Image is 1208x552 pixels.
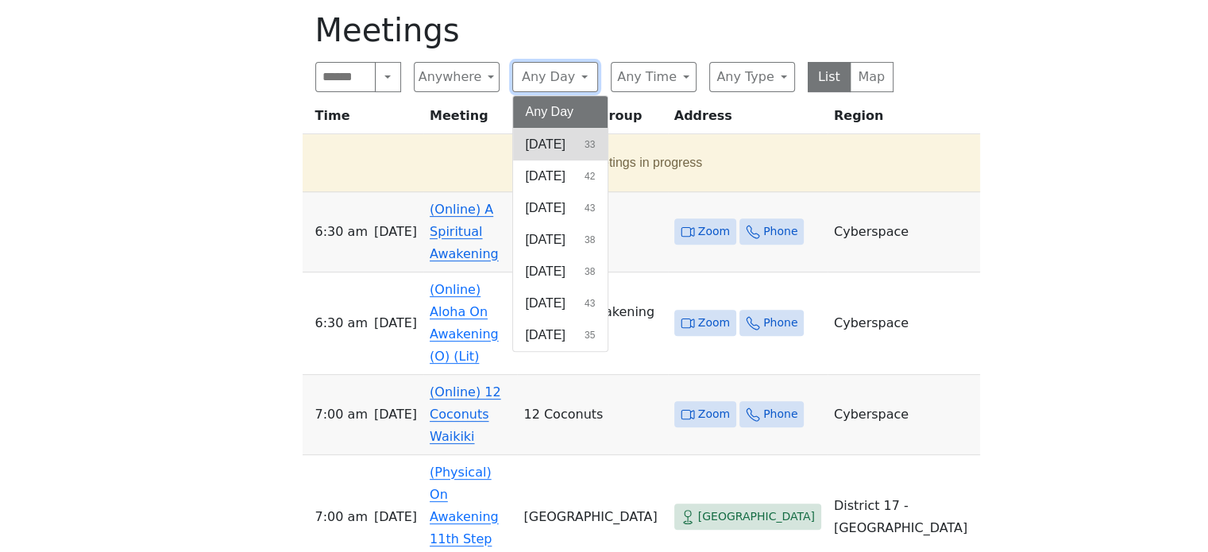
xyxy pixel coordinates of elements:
[512,62,598,92] button: Any Day
[763,222,797,241] span: Phone
[709,62,795,92] button: Any Type
[375,62,400,92] button: Search
[763,313,797,333] span: Phone
[698,313,730,333] span: Zoom
[698,404,730,424] span: Zoom
[513,224,608,256] button: [DATE]38 results
[512,95,609,352] div: Any Day
[828,192,980,272] td: Cyberspace
[315,62,376,92] input: Search
[303,105,424,134] th: Time
[517,375,667,455] td: 12 Coconuts
[430,384,501,444] a: (Online) 12 Coconuts Waikiki
[526,262,565,281] span: [DATE]
[315,11,893,49] h1: Meetings
[585,137,595,152] span: 33 results
[374,506,417,528] span: [DATE]
[513,96,608,128] button: Any Day
[585,201,595,215] span: 43 results
[513,288,608,319] button: [DATE]43 results
[513,129,608,160] button: [DATE]33 results
[585,264,595,279] span: 38 results
[526,199,565,218] span: [DATE]
[698,222,730,241] span: Zoom
[423,105,517,134] th: Meeting
[414,62,500,92] button: Anywhere
[828,272,980,375] td: Cyberspace
[513,319,608,351] button: [DATE]35 results
[315,403,368,426] span: 7:00 AM
[763,404,797,424] span: Phone
[315,312,368,334] span: 6:30 AM
[526,326,565,345] span: [DATE]
[374,403,417,426] span: [DATE]
[808,62,851,92] button: List
[513,256,608,288] button: [DATE]38 results
[513,192,608,224] button: [DATE]43 results
[828,375,980,455] td: Cyberspace
[585,169,595,183] span: 42 results
[526,230,565,249] span: [DATE]
[611,62,697,92] button: Any Time
[668,105,828,134] th: Address
[526,167,565,186] span: [DATE]
[850,62,893,92] button: Map
[430,282,499,364] a: (Online) Aloha On Awakening (O) (Lit)
[374,312,417,334] span: [DATE]
[585,328,595,342] span: 35 results
[309,141,968,185] button: 2 meetings in progress
[526,135,565,154] span: [DATE]
[828,105,980,134] th: Region
[585,233,595,247] span: 38 results
[374,221,417,243] span: [DATE]
[585,296,595,311] span: 43 results
[315,221,368,243] span: 6:30 AM
[698,507,815,527] span: [GEOGRAPHIC_DATA]
[315,506,368,528] span: 7:00 AM
[513,160,608,192] button: [DATE]42 results
[526,294,565,313] span: [DATE]
[430,202,499,261] a: (Online) A Spiritual Awakening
